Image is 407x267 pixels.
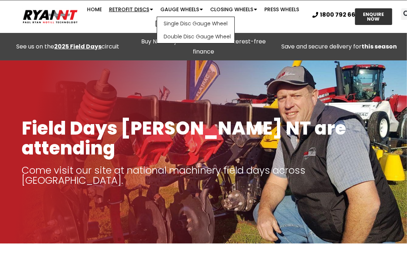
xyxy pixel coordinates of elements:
[207,2,261,17] a: Closing Wheels
[361,12,386,21] span: ENQUIRE NOW
[22,118,385,158] h1: Field Days [PERSON_NAME] NT are attending
[362,42,397,51] strong: this season
[261,2,303,17] a: Press Wheels
[157,2,207,17] a: Gauge Wheels
[312,12,359,18] a: 1800 792 668
[22,8,79,25] img: Ryan NT logo
[105,2,157,17] a: Retrofit Discs
[355,8,392,25] a: ENQUIRE NOW
[83,2,105,17] a: Home
[54,42,101,51] a: 2025 Field Days
[22,165,385,186] p: Come visit our site at national machinery field days across [GEOGRAPHIC_DATA].
[4,42,132,52] div: See us on the circuit
[157,17,234,30] a: Single Disc Gauge Wheel
[139,37,268,57] p: Buy Now Pay Later – 6 months interest-free finance
[79,2,307,31] nav: Menu
[275,42,403,52] p: Save and secure delivery for
[157,30,234,43] a: Double Disc Gauge Wheel
[157,17,235,43] ul: Gauge Wheels
[320,12,359,18] span: 1800 792 668
[151,17,202,31] a: [PERSON_NAME]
